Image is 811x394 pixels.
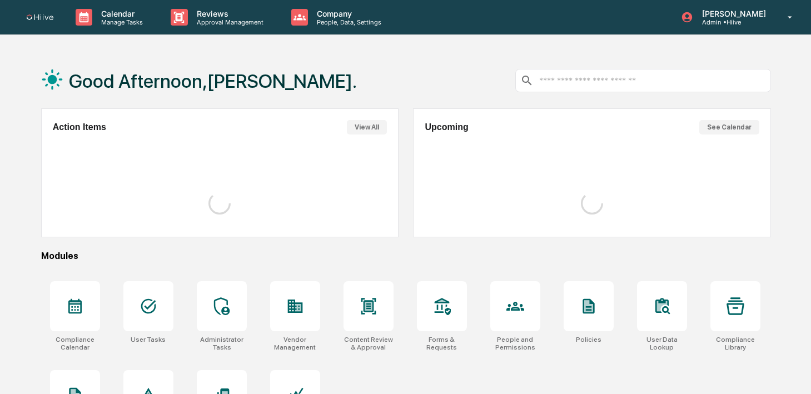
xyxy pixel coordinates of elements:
[425,122,468,132] h2: Upcoming
[131,336,166,343] div: User Tasks
[308,9,387,18] p: Company
[693,18,772,26] p: Admin • Hiive
[69,70,357,92] h1: Good Afternoon,[PERSON_NAME].
[188,18,269,26] p: Approval Management
[53,122,106,132] h2: Action Items
[308,18,387,26] p: People, Data, Settings
[576,336,601,343] div: Policies
[92,18,148,26] p: Manage Tasks
[710,336,760,351] div: Compliance Library
[637,336,687,351] div: User Data Lookup
[693,9,772,18] p: [PERSON_NAME]
[92,9,148,18] p: Calendar
[50,336,100,351] div: Compliance Calendar
[197,336,247,351] div: Administrator Tasks
[417,336,467,351] div: Forms & Requests
[188,9,269,18] p: Reviews
[27,14,53,21] img: logo
[344,336,394,351] div: Content Review & Approval
[41,251,771,261] div: Modules
[347,120,387,134] button: View All
[270,336,320,351] div: Vendor Management
[490,336,540,351] div: People and Permissions
[699,120,759,134] button: See Calendar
